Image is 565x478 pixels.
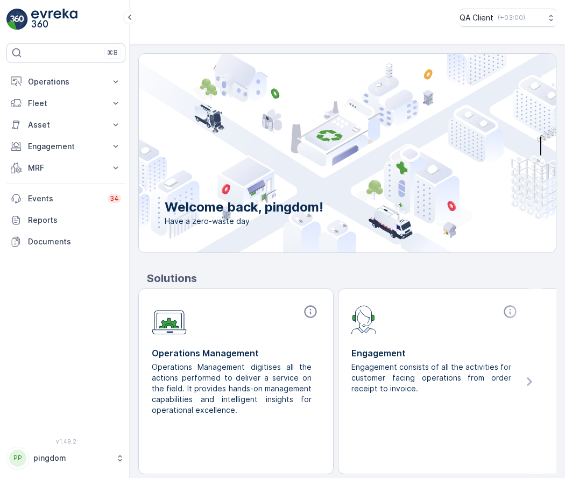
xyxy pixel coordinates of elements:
[152,362,312,416] p: Operations Management digitises all the actions performed to deliver a service on the field. It p...
[6,447,125,469] button: PPpingdom
[6,9,28,30] img: logo
[90,54,556,252] img: city illustration
[6,438,125,445] span: v 1.49.2
[147,270,556,286] p: Solutions
[6,157,125,179] button: MRF
[351,362,511,394] p: Engagement consists of all the activities for customer facing operations from order receipt to in...
[33,453,110,463] p: pingdom
[460,12,493,23] p: QA Client
[6,93,125,114] button: Fleet
[28,163,104,173] p: MRF
[28,76,104,87] p: Operations
[6,114,125,136] button: Asset
[498,13,525,22] p: ( +03:00 )
[6,209,125,231] a: Reports
[460,9,556,27] button: QA Client(+03:00)
[28,98,104,109] p: Fleet
[165,199,323,216] p: Welcome back, pingdom!
[6,188,125,209] a: Events34
[351,347,520,360] p: Engagement
[28,141,104,152] p: Engagement
[31,9,77,30] img: logo_light-DOdMpM7g.png
[28,193,101,204] p: Events
[107,48,118,57] p: ⌘B
[110,194,119,203] p: 34
[28,120,104,130] p: Asset
[6,71,125,93] button: Operations
[28,215,121,226] p: Reports
[152,304,187,335] img: module-icon
[351,304,377,334] img: module-icon
[28,236,121,247] p: Documents
[165,216,323,227] span: Have a zero-waste day
[6,136,125,157] button: Engagement
[9,449,26,467] div: PP
[152,347,320,360] p: Operations Management
[6,231,125,252] a: Documents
